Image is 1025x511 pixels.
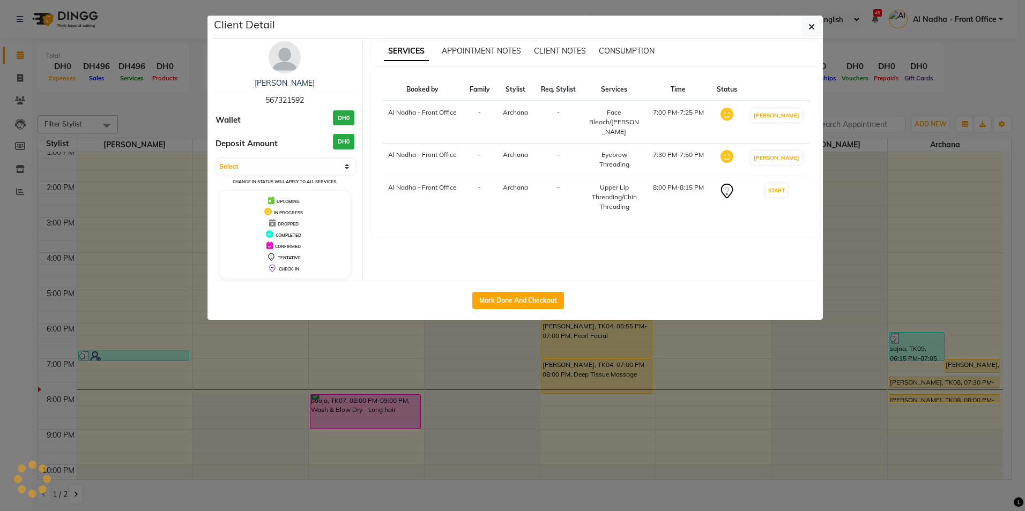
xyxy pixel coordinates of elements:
div: Eyebrow Threading [589,150,640,169]
span: 567321592 [265,95,304,105]
span: CHECK-IN [279,266,299,272]
td: - [534,101,582,144]
button: START [766,184,788,197]
span: SERVICES [384,42,429,61]
span: Archana [503,151,528,159]
h3: DH0 [333,110,354,126]
span: UPCOMING [277,199,300,204]
span: Deposit Amount [216,138,278,150]
th: Time [647,78,710,101]
td: - [463,144,496,176]
small: Change in status will apply to all services. [233,179,337,184]
button: Mark Done And Checkout [472,292,564,309]
div: Face Bleach/[PERSON_NAME] [589,108,640,137]
td: - [534,144,582,176]
td: Al Nadha - Front Office [382,176,463,219]
th: Req. Stylist [534,78,582,101]
span: CONFIRMED [275,244,301,249]
span: CONSUMPTION [599,46,655,56]
th: Booked by [382,78,463,101]
span: Archana [503,183,528,191]
span: CLIENT NOTES [534,46,586,56]
h3: DH0 [333,134,354,149]
td: 7:00 PM-7:25 PM [647,101,710,144]
th: Stylist [496,78,534,101]
td: - [463,101,496,144]
span: APPOINTMENT NOTES [442,46,521,56]
td: Al Nadha - Front Office [382,101,463,144]
td: Al Nadha - Front Office [382,144,463,176]
td: - [534,176,582,219]
span: IN PROGRESS [274,210,303,215]
div: Upper Lip Threading/Chin Threading [589,183,640,212]
span: COMPLETED [276,232,301,238]
span: DROPPED [278,221,299,227]
button: [PERSON_NAME] [751,151,802,164]
span: Archana [503,108,528,116]
td: - [463,176,496,219]
span: Wallet [216,114,241,126]
h5: Client Detail [214,17,275,33]
a: [PERSON_NAME] [255,78,315,88]
th: Services [582,78,647,101]
button: [PERSON_NAME] [751,109,802,122]
span: TENTATIVE [278,255,301,260]
td: 7:30 PM-7:50 PM [647,144,710,176]
th: Status [710,78,744,101]
img: avatar [269,41,301,73]
th: Family [463,78,496,101]
td: 8:00 PM-8:15 PM [647,176,710,219]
